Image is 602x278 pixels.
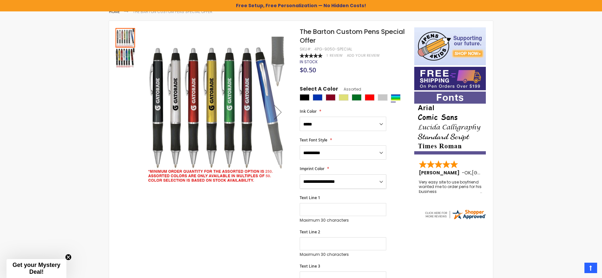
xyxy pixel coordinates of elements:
img: font-personalization-examples [414,92,486,154]
div: Silver [378,94,388,101]
div: Burgundy [326,94,335,101]
li: The Barton Custom Pens Special Offer [133,9,212,14]
img: 4pens 4 kids [414,27,486,65]
div: Availability [300,59,318,65]
div: Red [365,94,375,101]
div: Gold [339,94,349,101]
span: OK [464,169,471,176]
span: Text Line 2 [300,229,320,235]
a: Add Your Review [347,53,380,58]
span: [GEOGRAPHIC_DATA] [472,169,520,176]
span: 1 [327,53,328,58]
span: Select A Color [300,85,338,94]
a: 1 Review [327,53,344,58]
strong: SKU [300,46,312,52]
a: Top [584,263,597,273]
span: Ink Color [300,109,317,114]
div: Black [300,94,309,101]
div: Get your Mystery Deal!Close teaser [7,259,66,278]
span: Get your Mystery Deal! [12,262,60,275]
div: 4PG-9050-SPECIAL [314,47,352,52]
span: $0.50 [300,66,316,74]
p: Maximum 30 characters [300,218,386,223]
span: Text Line 1 [300,195,320,200]
span: - , [462,169,520,176]
button: Close teaser [65,254,72,260]
a: 4pens.com certificate URL [424,216,486,222]
img: assorted-disclaimer.jpg [116,48,135,68]
span: Text Line 3 [300,263,320,269]
div: Next [265,27,291,197]
p: Maximum 30 characters [300,252,386,257]
span: [PERSON_NAME] [419,169,462,176]
img: assorted-disclaimer-baron-pen.jpg [142,37,291,186]
span: Imprint Color [300,166,324,171]
span: In stock [300,59,318,65]
div: Blue [313,94,322,101]
span: Text Font Style [300,137,327,143]
div: 100% [300,53,322,58]
div: Assorted [391,94,401,101]
span: Assorted [338,86,361,92]
a: Home [109,9,120,14]
span: The Barton Custom Pens Special Offer [300,27,405,45]
div: Very easy site to use boyfriend wanted me to order pens for his business [419,180,482,194]
div: Green [352,94,362,101]
img: Free shipping on orders over $199 [414,67,486,90]
span: Review [330,53,343,58]
img: 4pens.com widget logo [424,209,486,220]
